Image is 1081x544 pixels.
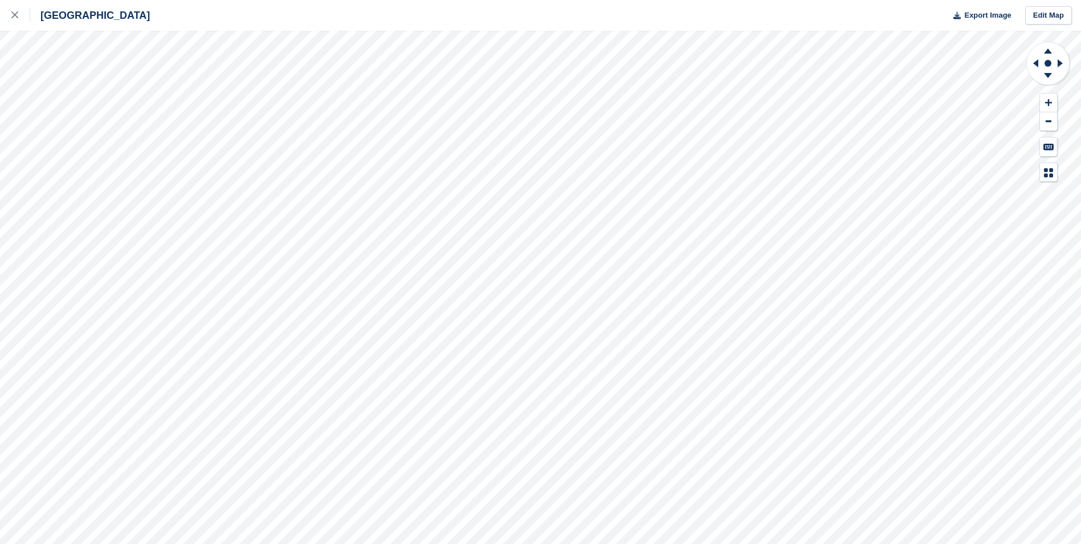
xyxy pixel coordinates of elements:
div: [GEOGRAPHIC_DATA] [30,9,150,22]
button: Zoom Out [1040,112,1057,131]
a: Edit Map [1025,6,1072,25]
button: Export Image [947,6,1011,25]
span: Export Image [964,10,1011,21]
button: Zoom In [1040,94,1057,112]
button: Map Legend [1040,163,1057,182]
button: Keyboard Shortcuts [1040,137,1057,156]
